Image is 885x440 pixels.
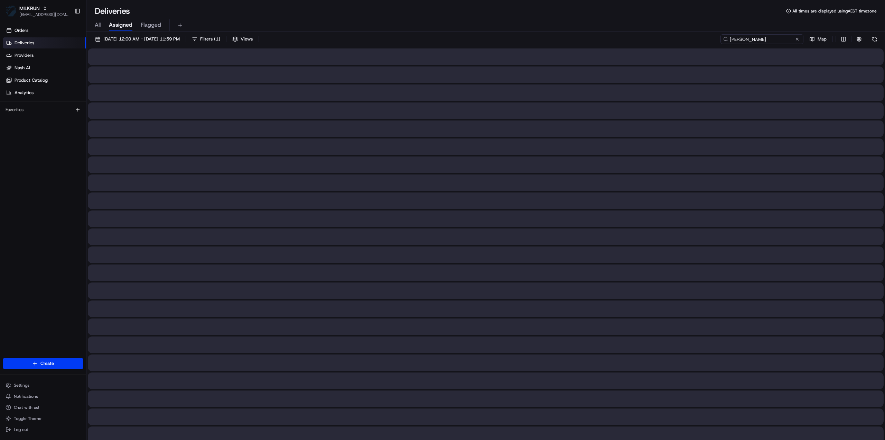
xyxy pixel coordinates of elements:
button: [EMAIL_ADDRESS][DOMAIN_NAME] [19,12,69,17]
button: Chat with us! [3,403,83,412]
span: Settings [14,383,29,388]
span: Assigned [109,21,132,29]
input: Type to search [720,34,803,44]
span: Providers [15,52,34,59]
button: Filters(1) [189,34,223,44]
span: Nash AI [15,65,30,71]
span: Orders [15,27,28,34]
span: Create [40,360,54,367]
span: Analytics [15,90,34,96]
button: Create [3,358,83,369]
button: MILKRUN [19,5,40,12]
img: MILKRUN [6,6,17,17]
span: Views [241,36,253,42]
span: Flagged [141,21,161,29]
span: Map [818,36,827,42]
button: Map [806,34,830,44]
span: Filters [200,36,220,42]
button: Notifications [3,392,83,401]
a: Analytics [3,87,86,98]
span: ( 1 ) [214,36,220,42]
a: Orders [3,25,86,36]
a: Nash AI [3,62,86,73]
button: Toggle Theme [3,414,83,423]
span: Notifications [14,394,38,399]
span: Deliveries [15,40,34,46]
button: Views [229,34,256,44]
button: [DATE] 12:00 AM - [DATE] 11:59 PM [92,34,183,44]
a: Providers [3,50,86,61]
button: Refresh [870,34,879,44]
span: Log out [14,427,28,432]
span: [DATE] 12:00 AM - [DATE] 11:59 PM [103,36,180,42]
a: Deliveries [3,37,86,48]
div: Favorites [3,104,83,115]
span: Chat with us! [14,405,39,410]
a: Product Catalog [3,75,86,86]
span: All times are displayed using AEST timezone [792,8,877,14]
span: Toggle Theme [14,416,41,421]
h1: Deliveries [95,6,130,17]
button: Settings [3,380,83,390]
button: Log out [3,425,83,434]
button: MILKRUNMILKRUN[EMAIL_ADDRESS][DOMAIN_NAME] [3,3,72,19]
span: Product Catalog [15,77,48,83]
span: All [95,21,101,29]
